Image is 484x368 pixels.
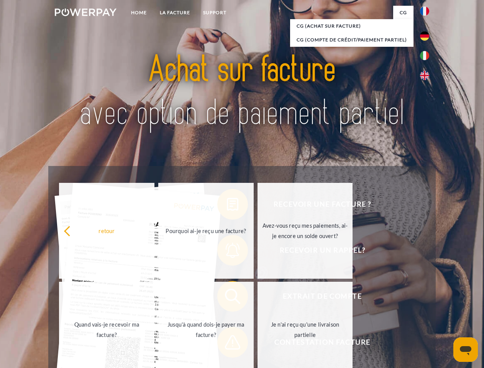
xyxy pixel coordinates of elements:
[64,225,150,236] div: retour
[125,6,153,20] a: Home
[420,7,429,16] img: fr
[163,225,249,236] div: Pourquoi ai-je reçu une facture?
[55,8,116,16] img: logo-powerpay-white.svg
[258,183,353,279] a: Avez-vous reçu mes paiements, ai-je encore un solde ouvert?
[73,37,411,147] img: title-powerpay_fr.svg
[420,51,429,60] img: it
[197,6,233,20] a: Support
[420,71,429,80] img: en
[64,319,150,340] div: Quand vais-je recevoir ma facture?
[163,319,249,340] div: Jusqu'à quand dois-je payer ma facture?
[420,31,429,41] img: de
[262,220,348,241] div: Avez-vous reçu mes paiements, ai-je encore un solde ouvert?
[153,6,197,20] a: LA FACTURE
[453,337,478,362] iframe: Bouton de lancement de la fenêtre de messagerie
[262,319,348,340] div: Je n'ai reçu qu'une livraison partielle
[290,33,413,47] a: CG (Compte de crédit/paiement partiel)
[290,19,413,33] a: CG (achat sur facture)
[393,6,413,20] a: CG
